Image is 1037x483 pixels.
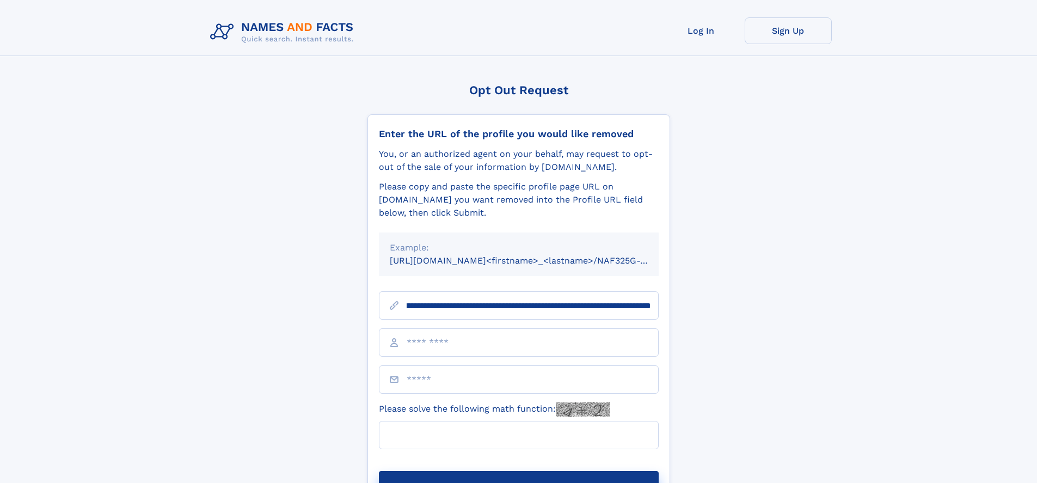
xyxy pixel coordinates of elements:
[367,83,670,97] div: Opt Out Request
[390,241,648,254] div: Example:
[379,180,659,219] div: Please copy and paste the specific profile page URL on [DOMAIN_NAME] you want removed into the Pr...
[379,148,659,174] div: You, or an authorized agent on your behalf, may request to opt-out of the sale of your informatio...
[390,255,679,266] small: [URL][DOMAIN_NAME]<firstname>_<lastname>/NAF325G-xxxxxxxx
[745,17,832,44] a: Sign Up
[379,128,659,140] div: Enter the URL of the profile you would like removed
[658,17,745,44] a: Log In
[379,402,610,417] label: Please solve the following math function:
[206,17,363,47] img: Logo Names and Facts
